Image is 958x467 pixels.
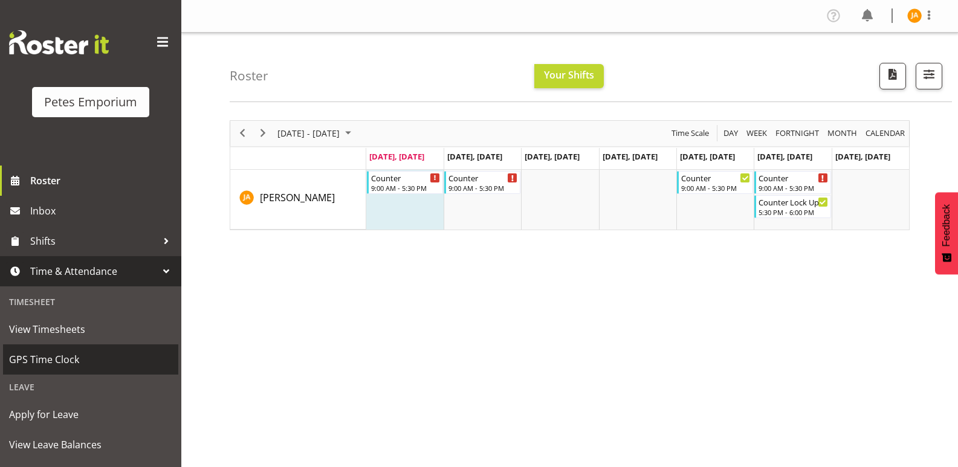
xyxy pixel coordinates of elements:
a: Apply for Leave [3,399,178,430]
span: GPS Time Clock [9,350,172,369]
span: calendar [864,126,906,141]
button: Feedback - Show survey [935,192,958,274]
span: Week [745,126,768,141]
button: Download a PDF of the roster according to the set date range. [879,63,906,89]
button: Month [864,126,907,141]
button: Timeline Month [826,126,859,141]
div: Counter [681,172,750,184]
div: 9:00 AM - 5:30 PM [681,183,750,193]
span: [DATE], [DATE] [369,151,424,162]
div: 9:00 AM - 5:30 PM [448,183,517,193]
td: Jeseryl Armstrong resource [230,170,366,230]
span: [DATE], [DATE] [525,151,580,162]
span: [DATE], [DATE] [447,151,502,162]
span: Time Scale [670,126,710,141]
button: Timeline Day [722,126,740,141]
button: August 2025 [276,126,357,141]
a: View Leave Balances [3,430,178,460]
span: Inbox [30,202,175,220]
span: Fortnight [774,126,820,141]
img: jeseryl-armstrong10788.jpg [907,8,922,23]
table: Timeline Week of August 25, 2025 [366,170,909,230]
a: GPS Time Clock [3,344,178,375]
div: August 25 - 31, 2025 [273,121,358,146]
span: [DATE], [DATE] [603,151,658,162]
div: Counter [371,172,440,184]
span: Day [722,126,739,141]
div: Timesheet [3,289,178,314]
div: 9:00 AM - 5:30 PM [371,183,440,193]
span: Roster [30,172,175,190]
img: Rosterit website logo [9,30,109,54]
a: View Timesheets [3,314,178,344]
span: View Timesheets [9,320,172,338]
button: Previous [235,126,251,141]
span: [DATE], [DATE] [680,151,735,162]
button: Your Shifts [534,64,604,88]
div: Jeseryl Armstrong"s event - Counter Begin From Friday, August 29, 2025 at 9:00:00 AM GMT+12:00 En... [677,171,753,194]
div: Timeline Week of August 25, 2025 [230,120,910,230]
div: Leave [3,375,178,399]
a: [PERSON_NAME] [260,190,335,205]
div: 5:30 PM - 6:00 PM [759,207,827,217]
h4: Roster [230,69,268,83]
span: View Leave Balances [9,436,172,454]
div: Counter [759,172,827,184]
button: Next [255,126,271,141]
div: Jeseryl Armstrong"s event - Counter Begin From Monday, August 25, 2025 at 9:00:00 AM GMT+12:00 En... [367,171,443,194]
div: Counter Lock Up [759,196,827,208]
span: [PERSON_NAME] [260,191,335,204]
div: previous period [232,121,253,146]
span: [DATE] - [DATE] [276,126,341,141]
div: Counter [448,172,517,184]
span: [DATE], [DATE] [835,151,890,162]
button: Time Scale [670,126,711,141]
button: Filter Shifts [916,63,942,89]
span: Feedback [941,204,952,246]
span: Time & Attendance [30,262,157,280]
div: Jeseryl Armstrong"s event - Counter Lock Up Begin From Saturday, August 30, 2025 at 5:30:00 PM GM... [754,195,830,218]
div: Jeseryl Armstrong"s event - Counter Begin From Saturday, August 30, 2025 at 9:00:00 AM GMT+12:00 ... [754,171,830,194]
div: Petes Emporium [44,93,137,111]
span: Month [826,126,858,141]
button: Timeline Week [745,126,769,141]
div: Jeseryl Armstrong"s event - Counter Begin From Tuesday, August 26, 2025 at 9:00:00 AM GMT+12:00 E... [444,171,520,194]
span: Shifts [30,232,157,250]
span: Your Shifts [544,68,594,82]
span: Apply for Leave [9,405,172,424]
div: next period [253,121,273,146]
div: 9:00 AM - 5:30 PM [759,183,827,193]
button: Fortnight [774,126,821,141]
span: [DATE], [DATE] [757,151,812,162]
